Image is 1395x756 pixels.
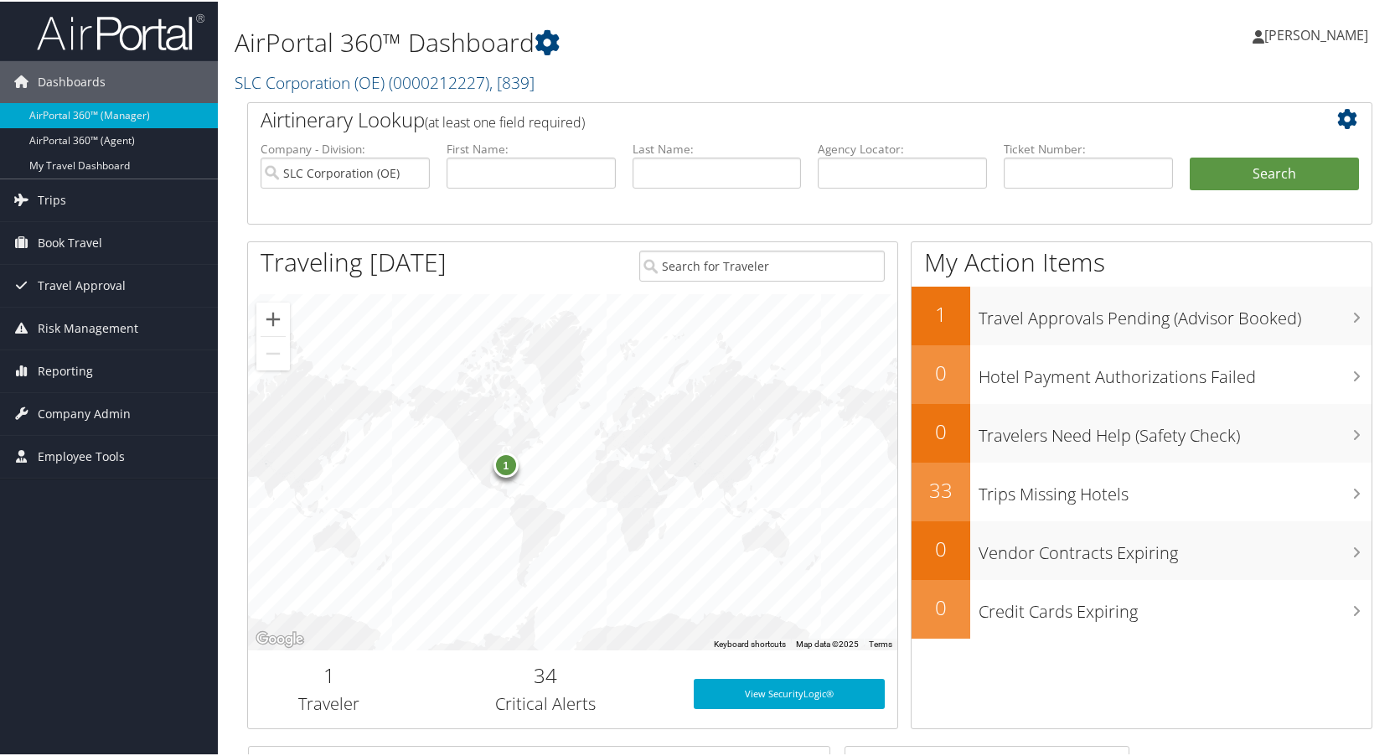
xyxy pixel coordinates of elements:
img: airportal-logo.png [37,11,204,50]
span: Risk Management [38,306,138,348]
h3: Credit Cards Expiring [979,590,1372,622]
a: SLC Corporation (OE) [235,70,535,92]
span: Dashboards [38,60,106,101]
h3: Travel Approvals Pending (Advisor Booked) [979,297,1372,329]
h3: Traveler [261,691,398,714]
span: (at least one field required) [425,111,585,130]
span: Reporting [38,349,93,391]
a: 0Vendor Contracts Expiring [912,520,1372,578]
button: Search [1190,156,1359,189]
h3: Hotel Payment Authorizations Failed [979,355,1372,387]
button: Zoom out [256,335,290,369]
span: Trips [38,178,66,220]
a: 0Travelers Need Help (Safety Check) [912,402,1372,461]
span: [PERSON_NAME] [1264,24,1368,43]
h2: 0 [912,357,970,386]
label: Company - Division: [261,139,430,156]
a: Terms (opens in new tab) [869,638,892,647]
h2: Airtinerary Lookup [261,104,1265,132]
span: ( 0000212227 ) [389,70,489,92]
h1: Traveling [DATE] [261,243,447,278]
h2: 0 [912,416,970,444]
span: , [ 839 ] [489,70,535,92]
button: Zoom in [256,301,290,334]
h2: 1 [261,660,398,688]
a: [PERSON_NAME] [1253,8,1385,59]
a: 0Credit Cards Expiring [912,578,1372,637]
h1: AirPortal 360™ Dashboard [235,23,1001,59]
label: Agency Locator: [818,139,987,156]
span: Company Admin [38,391,131,433]
h2: 33 [912,474,970,503]
label: Last Name: [633,139,802,156]
input: Search for Traveler [639,249,885,280]
button: Keyboard shortcuts [714,637,786,649]
h3: Trips Missing Hotels [979,473,1372,505]
a: 33Trips Missing Hotels [912,461,1372,520]
span: Map data ©2025 [796,638,859,647]
h3: Travelers Need Help (Safety Check) [979,414,1372,446]
span: Employee Tools [38,434,125,476]
div: 1 [493,451,519,476]
span: Travel Approval [38,263,126,305]
h2: 0 [912,592,970,620]
a: 1Travel Approvals Pending (Advisor Booked) [912,285,1372,344]
a: View SecurityLogic® [694,677,885,707]
h2: 34 [423,660,669,688]
label: First Name: [447,139,616,156]
h2: 0 [912,533,970,562]
h3: Vendor Contracts Expiring [979,531,1372,563]
h2: 1 [912,298,970,327]
h3: Critical Alerts [423,691,669,714]
a: 0Hotel Payment Authorizations Failed [912,344,1372,402]
a: Open this area in Google Maps (opens a new window) [252,627,307,649]
img: Google [252,627,307,649]
label: Ticket Number: [1004,139,1173,156]
h1: My Action Items [912,243,1372,278]
span: Book Travel [38,220,102,262]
